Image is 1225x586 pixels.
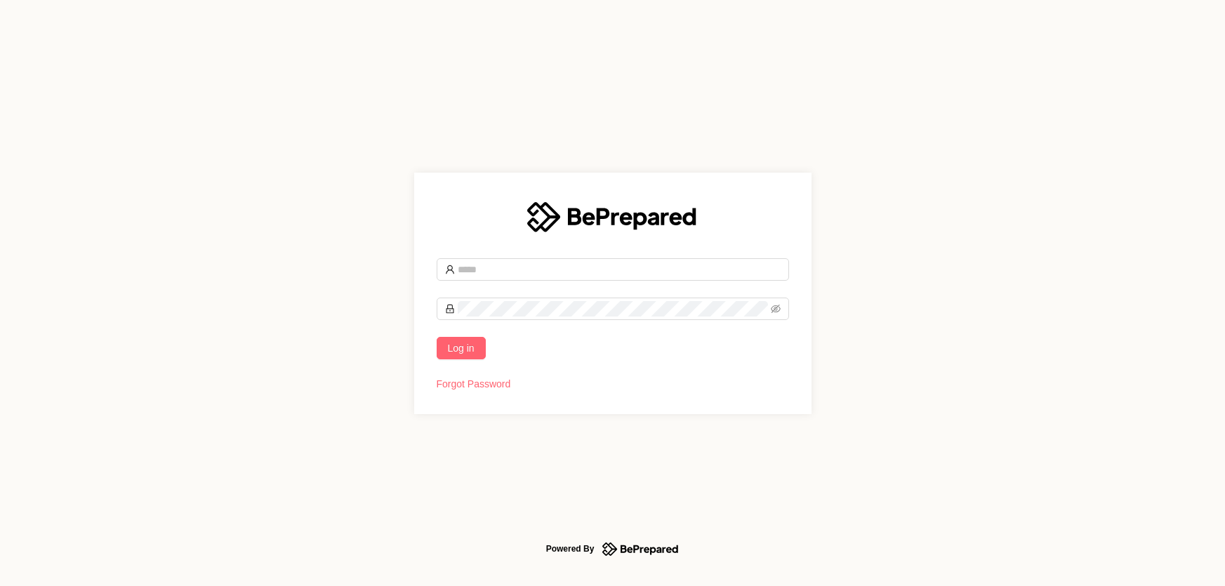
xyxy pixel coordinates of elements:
[448,340,475,356] span: Log in
[445,304,455,314] span: lock
[437,378,511,389] a: Forgot Password
[546,540,595,557] div: Powered By
[445,265,455,274] span: user
[771,304,781,314] span: eye-invisible
[437,337,486,359] button: Log in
